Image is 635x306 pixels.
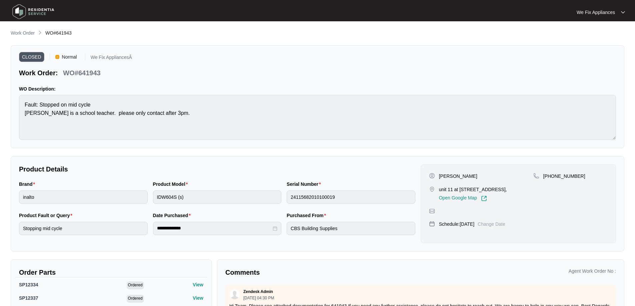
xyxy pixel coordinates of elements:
[621,11,625,14] img: dropdown arrow
[19,181,38,187] label: Brand
[157,225,272,232] input: Date Purchased
[153,190,282,204] input: Product Model
[243,289,273,294] p: Zendesk Admin
[193,295,203,301] p: View
[429,173,435,179] img: user-pin
[37,30,43,35] img: chevron-right
[11,30,35,36] p: Work Order
[287,212,329,219] label: Purchased From
[429,186,435,192] img: map-pin
[19,268,203,277] p: Order Parts
[439,195,487,201] a: Open Google Map
[45,30,72,36] span: WO#641943
[19,68,58,78] p: Work Order:
[19,212,75,219] label: Product Fault or Query
[481,195,487,201] img: Link-External
[543,173,585,179] p: [PHONE_NUMBER]
[127,281,144,289] span: Ordered
[439,173,477,179] p: [PERSON_NAME]
[127,295,144,303] span: Ordered
[19,52,44,62] span: CLOSED
[577,9,615,16] p: We Fix Appliances
[19,222,148,235] input: Product Fault or Query
[19,95,616,140] textarea: Fault: Stopped on mid cycle [PERSON_NAME] is a school teacher. please only contact after 3pm.
[439,221,474,227] p: Schedule: [DATE]
[287,190,415,204] input: Serial Number
[19,282,38,287] span: SP12334
[19,295,38,301] span: SP12337
[230,289,240,299] img: user.svg
[429,221,435,227] img: map-pin
[243,296,274,300] p: [DATE] 04:30 PM
[287,222,415,235] input: Purchased From
[287,181,323,187] label: Serial Number
[19,190,148,204] input: Brand
[193,281,203,288] p: View
[19,86,616,92] p: WO Description:
[153,212,193,219] label: Date Purchased
[63,68,100,78] p: WO#641943
[19,164,415,174] p: Product Details
[429,208,435,214] img: map-pin
[9,30,36,37] a: Work Order
[91,55,132,62] p: We Fix AppliancesÂ
[569,268,616,274] p: Agent Work Order No :
[153,181,191,187] label: Product Model
[59,52,80,62] span: Normal
[55,55,59,59] img: Vercel Logo
[439,186,507,193] p: unit 11 at [STREET_ADDRESS],
[225,268,416,277] p: Comments
[478,221,505,227] p: Change Date
[533,173,539,179] img: map-pin
[10,2,57,22] img: residentia service logo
